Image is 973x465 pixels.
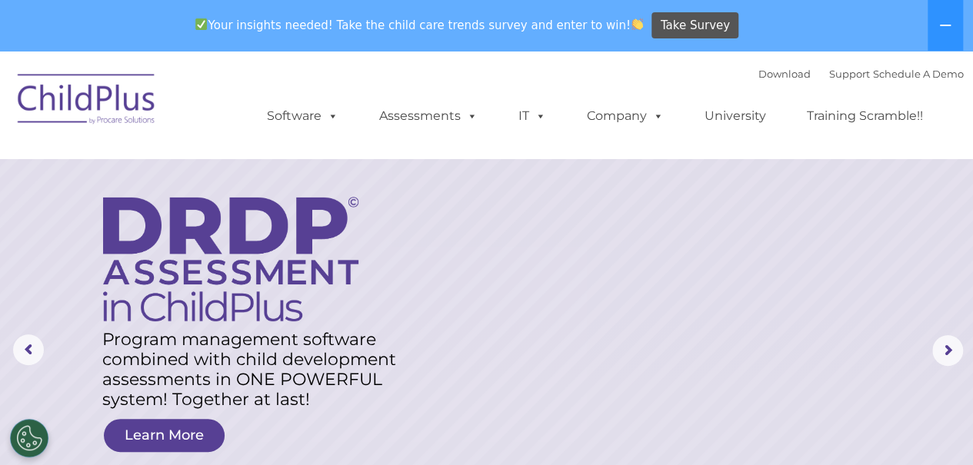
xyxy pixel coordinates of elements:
a: Assessments [364,101,493,131]
iframe: Chat Widget [896,391,973,465]
span: Take Survey [661,12,730,39]
img: DRDP Assessment in ChildPlus [103,197,358,321]
a: Download [758,68,811,80]
span: Phone number [214,164,279,176]
a: University [689,101,781,131]
img: ✅ [195,18,207,30]
a: IT [503,101,561,131]
a: Company [571,101,679,131]
a: Learn More [104,419,225,452]
a: Training Scramble!! [791,101,938,131]
button: Cookies Settings [10,419,48,457]
a: Software [252,101,354,131]
a: Schedule A Demo [873,68,964,80]
font: | [758,68,964,80]
a: Support [829,68,870,80]
span: Your insights needed! Take the child care trends survey and enter to win! [189,10,650,40]
img: ChildPlus by Procare Solutions [10,63,164,140]
a: Take Survey [651,12,738,39]
span: Last name [214,101,261,113]
img: 👏 [631,18,643,30]
rs-layer: Program management software combined with child development assessments in ONE POWERFUL system! T... [102,330,414,410]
